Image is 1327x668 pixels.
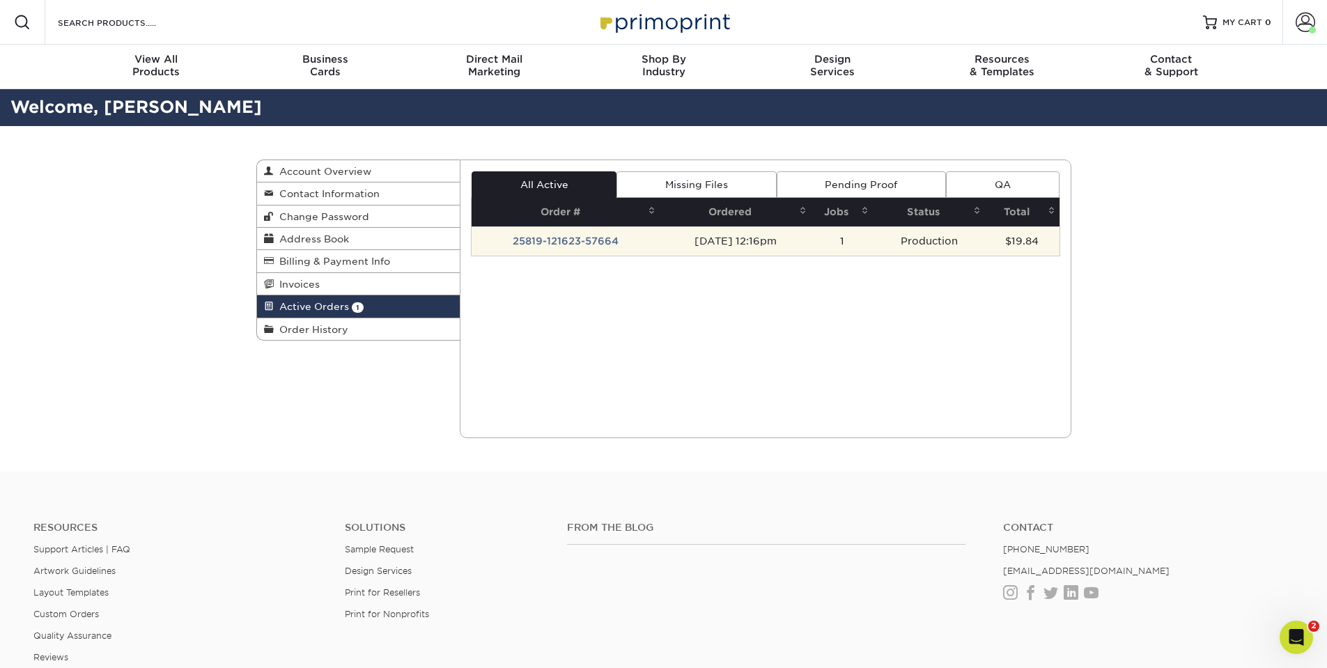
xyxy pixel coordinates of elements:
input: SEARCH PRODUCTS..... [56,14,192,31]
a: Invoices [257,273,460,295]
span: Invoices [274,279,320,290]
a: Artwork Guidelines [33,566,116,576]
a: Pending Proof [777,171,946,198]
a: Billing & Payment Info [257,250,460,272]
a: All Active [472,171,616,198]
a: Custom Orders [33,609,99,619]
a: Reviews [33,652,68,662]
img: Primoprint [594,7,734,37]
a: Design Services [345,566,412,576]
a: Order History [257,318,460,340]
a: BusinessCards [240,45,410,89]
a: View AllProducts [72,45,241,89]
a: Quality Assurance [33,630,111,641]
div: Products [72,53,241,78]
th: Order # [472,198,660,226]
span: Account Overview [274,166,371,177]
div: Services [748,53,917,78]
span: Resources [917,53,1087,65]
span: View All [72,53,241,65]
a: Direct MailMarketing [410,45,579,89]
iframe: Intercom live chat [1280,621,1313,654]
span: MY CART [1223,17,1262,29]
a: [PHONE_NUMBER] [1003,544,1089,554]
h4: Resources [33,522,324,534]
a: Missing Files [616,171,776,198]
td: [DATE] 12:16pm [660,226,811,256]
a: Account Overview [257,160,460,182]
a: Active Orders 1 [257,295,460,318]
div: Cards [240,53,410,78]
div: Marketing [410,53,579,78]
a: Contact& Support [1087,45,1256,89]
td: 25819-121623-57664 [472,226,660,256]
span: Design [748,53,917,65]
th: Ordered [660,198,811,226]
th: Total [985,198,1060,226]
span: Address Book [274,233,349,244]
a: Shop ByIndustry [579,45,748,89]
a: Contact [1003,522,1294,534]
span: 0 [1265,17,1271,27]
a: Change Password [257,205,460,228]
span: Billing & Payment Info [274,256,390,267]
a: Print for Resellers [345,587,420,598]
a: Sample Request [345,544,414,554]
span: Active Orders [274,301,349,312]
a: Contact Information [257,182,460,205]
a: [EMAIL_ADDRESS][DOMAIN_NAME] [1003,566,1170,576]
span: Contact [1087,53,1256,65]
td: 1 [811,226,874,256]
a: DesignServices [748,45,917,89]
td: $19.84 [985,226,1060,256]
span: 1 [352,302,364,313]
a: Resources& Templates [917,45,1087,89]
h4: From the Blog [567,522,965,534]
a: Support Articles | FAQ [33,544,130,554]
div: Industry [579,53,748,78]
span: Order History [274,324,348,335]
span: Direct Mail [410,53,579,65]
th: Status [873,198,984,226]
span: Contact Information [274,188,380,199]
td: Production [873,226,984,256]
a: QA [946,171,1059,198]
a: Print for Nonprofits [345,609,429,619]
span: Change Password [274,211,369,222]
a: Layout Templates [33,587,109,598]
a: Address Book [257,228,460,250]
span: Shop By [579,53,748,65]
span: Business [240,53,410,65]
div: & Templates [917,53,1087,78]
div: & Support [1087,53,1256,78]
h4: Solutions [345,522,546,534]
span: 2 [1308,621,1319,632]
th: Jobs [811,198,874,226]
